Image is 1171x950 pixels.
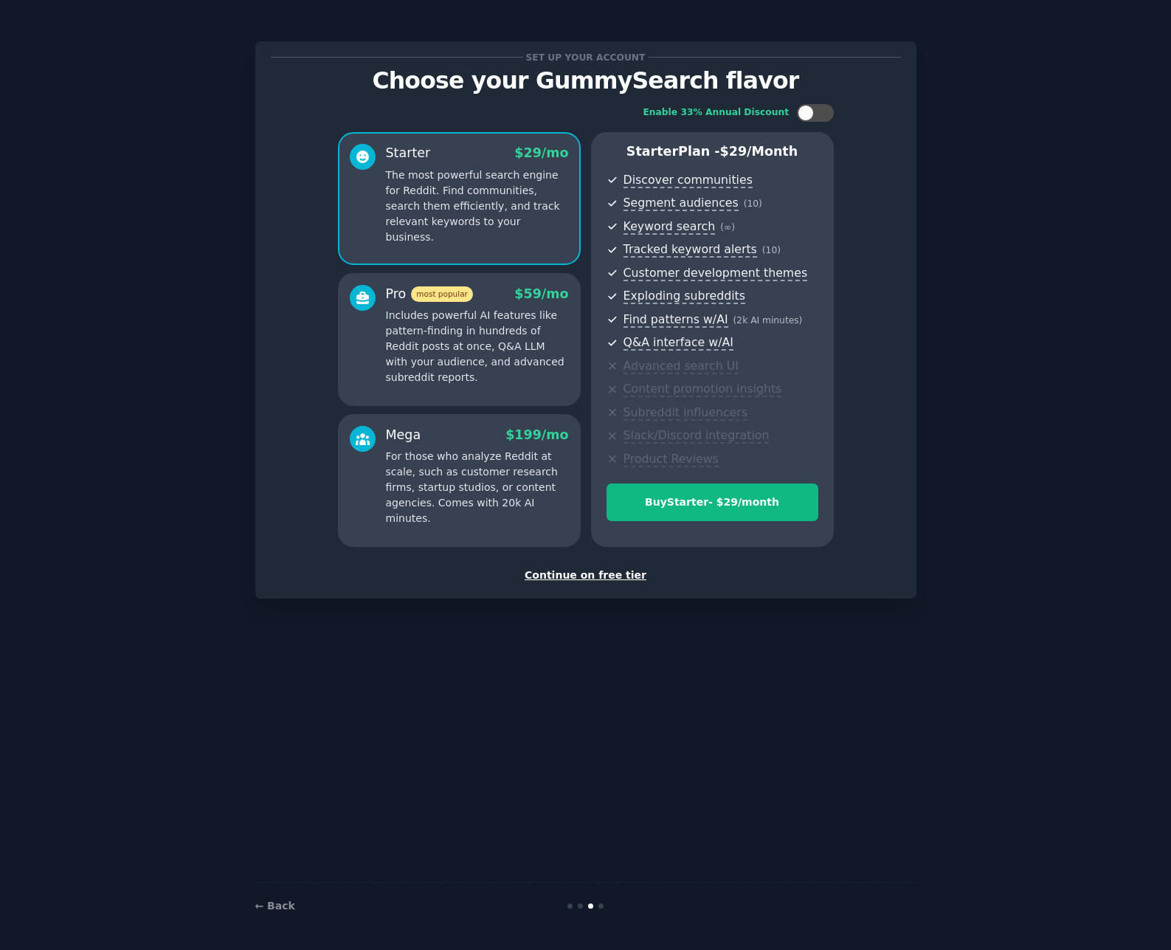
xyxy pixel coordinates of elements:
span: Advanced search UI [624,359,739,374]
p: Choose your GummySearch flavor [271,68,901,94]
div: Buy Starter - $ 29 /month [607,495,818,510]
span: ( ∞ ) [720,222,735,233]
div: Pro [386,285,473,303]
div: Mega [386,426,421,444]
span: $ 59 /mo [514,286,568,301]
p: Starter Plan - [607,142,818,161]
span: Subreddit influencers [624,405,747,421]
span: $ 29 /month [720,144,798,159]
span: Exploding subreddits [624,289,745,304]
span: Tracked keyword alerts [624,242,757,258]
span: Content promotion insights [624,382,782,397]
div: Continue on free tier [271,568,901,583]
span: Set up your account [523,49,648,65]
span: ( 10 ) [762,245,781,255]
p: Includes powerful AI features like pattern-finding in hundreds of Reddit posts at once, Q&A LLM w... [386,308,569,385]
div: Starter [386,144,431,162]
span: Product Reviews [624,452,719,467]
p: The most powerful search engine for Reddit. Find communities, search them efficiently, and track ... [386,168,569,245]
div: Enable 33% Annual Discount [643,106,790,120]
span: $ 199 /mo [505,427,568,442]
a: ← Back [255,900,295,912]
span: Q&A interface w/AI [624,335,733,351]
span: Slack/Discord integration [624,428,770,444]
p: For those who analyze Reddit at scale, such as customer research firms, startup studios, or conte... [386,449,569,526]
span: Find patterns w/AI [624,312,728,328]
span: Segment audiences [624,196,739,211]
span: Discover communities [624,173,753,188]
span: ( 10 ) [744,199,762,209]
span: ( 2k AI minutes ) [733,315,803,326]
span: Keyword search [624,219,716,235]
span: most popular [411,286,473,302]
button: BuyStarter- $29/month [607,483,818,521]
span: $ 29 /mo [514,145,568,160]
span: Customer development themes [624,266,808,281]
